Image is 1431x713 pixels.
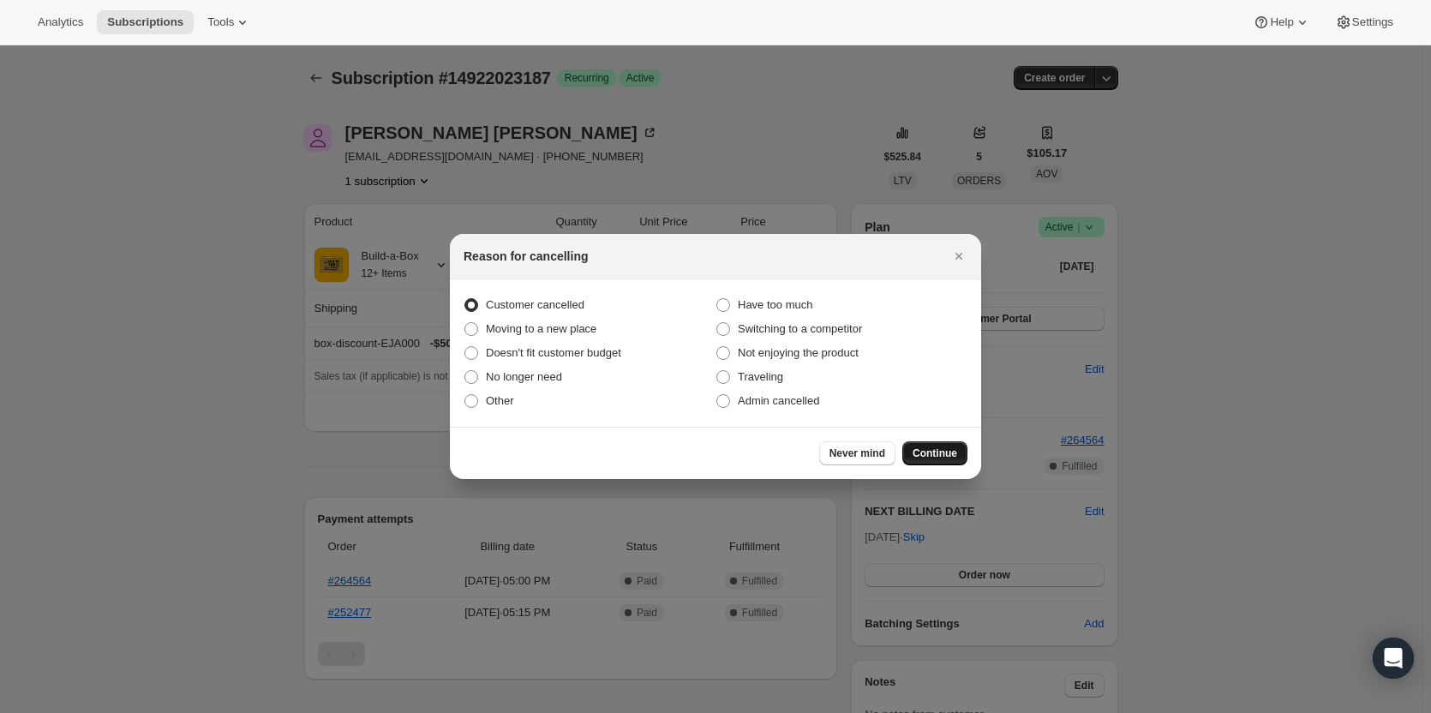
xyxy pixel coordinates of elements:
[97,10,194,34] button: Subscriptions
[738,298,812,311] span: Have too much
[486,370,562,383] span: No longer need
[1352,15,1393,29] span: Settings
[486,394,514,407] span: Other
[38,15,83,29] span: Analytics
[197,10,261,34] button: Tools
[207,15,234,29] span: Tools
[27,10,93,34] button: Analytics
[1373,638,1414,679] div: Open Intercom Messenger
[486,298,584,311] span: Customer cancelled
[1270,15,1293,29] span: Help
[947,244,971,268] button: Close
[819,441,895,465] button: Never mind
[829,446,885,460] span: Never mind
[486,346,621,359] span: Doesn't fit customer budget
[913,446,957,460] span: Continue
[738,370,783,383] span: Traveling
[738,394,819,407] span: Admin cancelled
[738,322,862,335] span: Switching to a competitor
[464,248,588,265] h2: Reason for cancelling
[738,346,859,359] span: Not enjoying the product
[486,322,596,335] span: Moving to a new place
[902,441,967,465] button: Continue
[1325,10,1404,34] button: Settings
[1242,10,1320,34] button: Help
[107,15,183,29] span: Subscriptions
